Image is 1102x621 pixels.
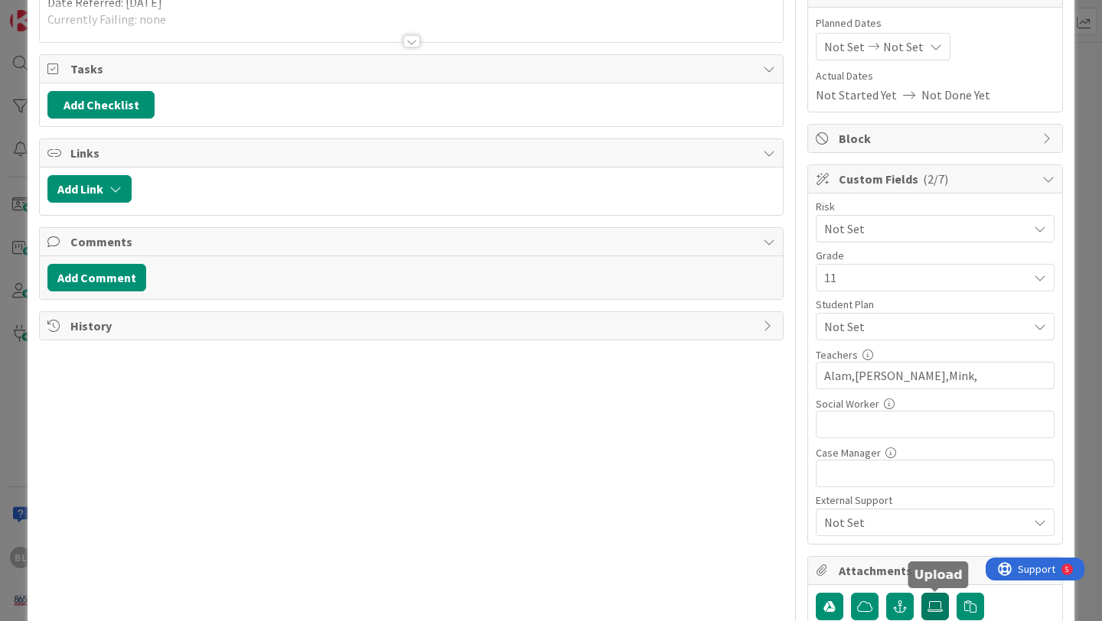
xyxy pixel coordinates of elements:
span: Links [70,144,755,162]
div: External Support [816,495,1055,506]
label: Social Worker [816,397,879,411]
span: Tasks [70,60,755,78]
div: Risk [816,201,1055,212]
span: Planned Dates [816,15,1055,31]
span: Comments [70,232,755,251]
span: Actual Dates [816,68,1055,84]
label: Teachers [816,348,858,362]
span: Not Set [824,513,1028,532]
div: Grade [816,250,1055,261]
span: ( 2/7 ) [923,171,948,187]
div: 5 [80,6,83,18]
button: Add Link [47,175,132,203]
div: Student Plan [816,299,1055,310]
span: Not Set [824,317,1028,336]
h5: Upload [915,567,963,582]
span: Not Set [883,37,924,56]
span: Not Set [824,218,1020,239]
button: Add Comment [47,264,146,291]
span: Not Started Yet [816,86,897,104]
span: Support [32,2,70,21]
span: Custom Fields [839,170,1035,188]
span: Block [839,129,1035,148]
span: Not Done Yet [921,86,990,104]
span: 11 [824,267,1020,288]
button: Add Checklist [47,91,155,119]
label: Case Manager [816,446,881,460]
span: Not Set [824,37,865,56]
span: History [70,317,755,335]
span: Attachments [839,561,1035,580]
